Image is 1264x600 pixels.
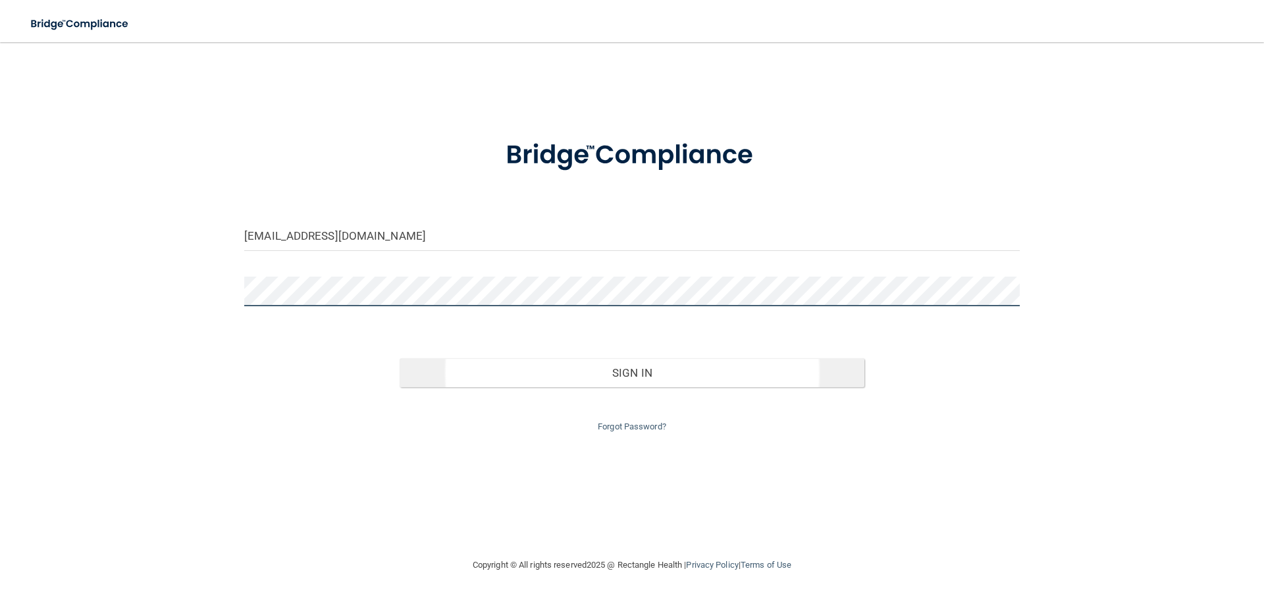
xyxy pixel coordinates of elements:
[479,121,785,190] img: bridge_compliance_login_screen.278c3ca4.svg
[20,11,141,38] img: bridge_compliance_login_screen.278c3ca4.svg
[686,560,738,570] a: Privacy Policy
[598,422,666,431] a: Forgot Password?
[400,358,865,387] button: Sign In
[392,544,872,586] div: Copyright © All rights reserved 2025 @ Rectangle Health | |
[1036,506,1248,559] iframe: Drift Widget Chat Controller
[741,560,791,570] a: Terms of Use
[244,221,1020,251] input: Email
